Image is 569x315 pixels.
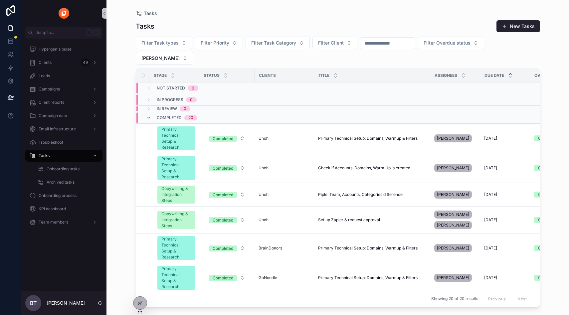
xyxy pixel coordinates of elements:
button: Select Button [204,214,250,226]
span: [DATE] [484,245,497,251]
a: Uhoh [259,192,310,197]
span: [PERSON_NAME] [437,245,469,251]
a: [DATE] [484,217,526,223]
span: [DATE] [484,165,497,171]
a: [PERSON_NAME] [434,272,476,283]
a: [PERSON_NAME][PERSON_NAME] [434,209,476,231]
span: Filter Task types [141,40,179,46]
span: In Progress [157,97,183,102]
div: 0 [190,97,193,102]
div: scrollable content [21,39,106,237]
span: Client reports [39,100,64,105]
a: Check if Accounts, Domains, Warm Up is created [318,165,426,171]
a: Primary Technical Setup: Domains, Warmup & Filters [318,275,426,280]
a: [DATE] [484,136,526,141]
a: Clients49 [25,57,102,69]
a: [DATE] [484,245,526,251]
span: Stage [154,73,167,78]
div: Completed [213,165,233,171]
span: KPI dashboard [39,206,66,212]
a: GoNoodle [259,275,310,280]
div: On time [538,192,553,198]
h1: Tasks [136,22,154,31]
span: Status [204,73,220,78]
span: K [94,30,99,35]
span: Campaign data [39,113,67,118]
span: Check if Accounts, Domains, Warm Up is created [318,165,410,171]
span: [PERSON_NAME] [437,212,469,217]
a: Uhoh [259,136,269,141]
span: Tasks [144,10,157,17]
div: Completed [213,245,233,251]
a: Primary Technical Setup & Research [157,236,195,260]
div: 20 [188,115,193,120]
a: [DATE] [484,192,526,197]
a: Uhoh [259,165,310,171]
span: Clients [39,60,52,65]
a: Hypergen's pulse [25,43,102,55]
a: Primary Technical Setup & Research [157,126,195,150]
a: Primary Technical Setup & Research [157,156,195,180]
div: Completed [213,192,233,198]
a: Troubleshoot [25,136,102,148]
button: Select Button [246,37,310,49]
a: [PERSON_NAME] [434,163,476,173]
a: Client reports [25,96,102,108]
a: Set up Zapier & request approval [318,217,426,223]
button: Select Button [204,189,250,201]
span: Primary Technical Setup: Domains, Warmup & Filters [318,136,418,141]
a: Primary Technical Setup & Research [157,266,195,290]
div: Completed [213,217,233,223]
a: Tasks [25,150,102,162]
a: Uhoh [259,192,269,197]
a: Copywriting & Integration Steps [157,211,195,229]
span: Set up Zapier & request approval [318,217,380,223]
span: [DATE] [484,275,497,280]
span: Piple: Team, Accounts, Categories difference [318,192,403,197]
a: Primary Technical Setup: Domains, Warmup & Filters [318,245,426,251]
a: Tasks [136,10,157,17]
a: KPI dashboard [25,203,102,215]
div: Primary Technical Setup & Research [161,266,191,290]
div: Completed [213,275,233,281]
button: Select Button [204,162,250,174]
a: [PERSON_NAME] [434,189,476,200]
button: New Tasks [496,20,540,32]
span: Title [318,73,329,78]
a: Select Button [203,162,251,174]
a: [DATE] [484,275,526,280]
a: Select Button [203,271,251,284]
span: Primary Technical Setup: Domains, Warmup & Filters [318,245,418,251]
span: [PERSON_NAME] [437,275,469,280]
img: App logo [59,8,69,19]
button: Select Button [136,37,192,49]
button: Select Button [204,132,250,144]
span: Filter Overdue status [424,40,471,46]
p: [PERSON_NAME] [47,300,85,306]
a: Uhoh [259,165,269,171]
div: Copywriting & Integration Steps [161,186,191,204]
span: Filter Task Category [251,40,296,46]
span: [DATE] [484,192,497,197]
a: Select Button [203,242,251,254]
span: Not Started [157,85,185,91]
a: BrainDonors [259,245,282,251]
div: 49 [81,59,90,67]
div: Primary Technical Setup & Research [161,126,191,150]
a: Copywriting & Integration Steps [157,186,195,204]
a: Archived tasks [33,176,102,188]
span: [PERSON_NAME] [437,165,469,171]
button: Select Button [136,52,193,65]
span: [DATE] [484,217,497,223]
div: 0 [184,106,186,111]
button: Select Button [195,37,243,49]
span: Hypergen's pulse [39,47,72,52]
div: 0 [192,85,194,91]
button: Select Button [312,37,357,49]
a: Select Button [203,132,251,145]
span: Onboarding tasks [47,166,80,172]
